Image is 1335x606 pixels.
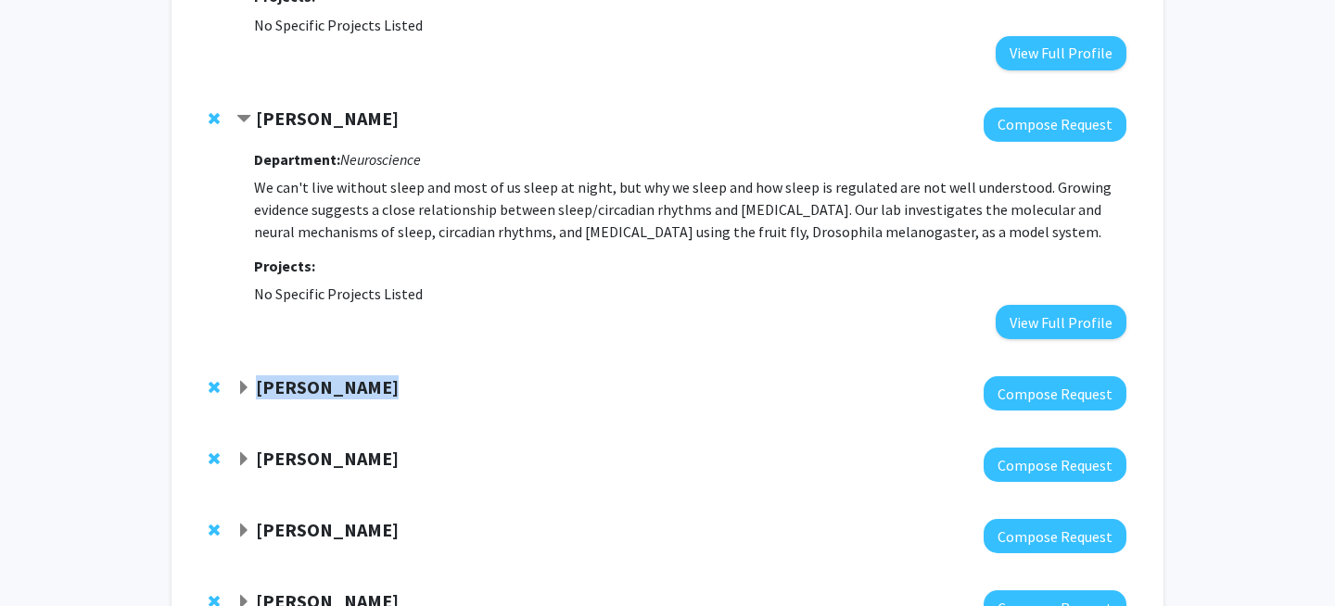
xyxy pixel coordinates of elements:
span: Expand Ruben Rhoades Bookmark [236,381,251,396]
span: No Specific Projects Listed [254,284,423,303]
strong: Projects: [254,257,315,275]
button: View Full Profile [996,36,1126,70]
strong: Department: [254,150,340,169]
button: Compose Request to Kyunghee Koh [984,107,1126,142]
span: Expand Vitali Alexeev Bookmark [236,524,251,538]
iframe: Chat [14,523,79,592]
button: Compose Request to Ruben Rhoades [984,376,1126,410]
p: We can't live without sleep and most of us sleep at night, but why we sleep and how sleep is regu... [254,176,1126,243]
span: Contract Kyunghee Koh Bookmark [236,112,251,127]
span: Remove Colin Huntley from bookmarks [209,451,220,466]
strong: [PERSON_NAME] [256,375,399,398]
strong: [PERSON_NAME] [256,518,399,541]
span: Remove Kyunghee Koh from bookmarks [209,111,220,126]
span: Expand Colin Huntley Bookmark [236,452,251,467]
strong: [PERSON_NAME] [256,107,399,130]
span: Remove Ruben Rhoades from bookmarks [209,380,220,395]
button: View Full Profile [996,305,1126,339]
strong: [PERSON_NAME] [256,447,399,470]
button: Compose Request to Colin Huntley [984,448,1126,482]
button: Compose Request to Vitali Alexeev [984,519,1126,553]
span: Remove Vitali Alexeev from bookmarks [209,523,220,537]
span: No Specific Projects Listed [254,16,423,34]
i: Neuroscience [340,150,421,169]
